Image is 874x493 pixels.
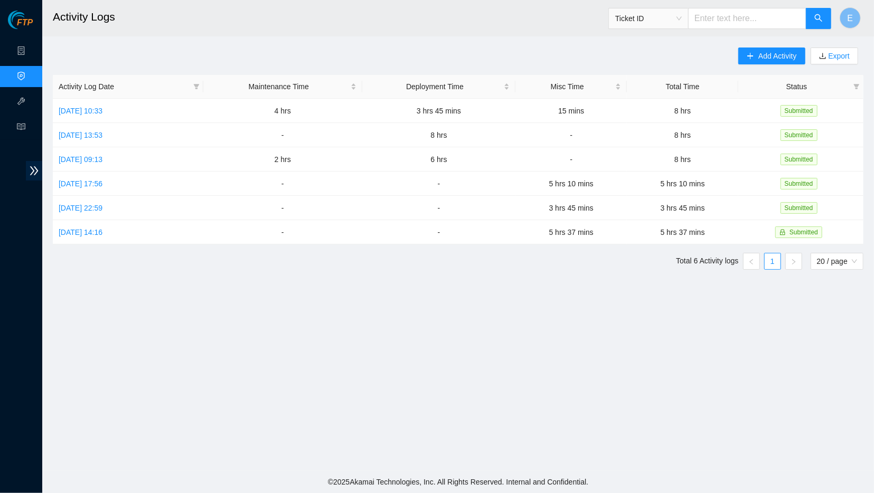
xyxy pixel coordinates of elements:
[362,123,515,147] td: 8 hrs
[811,253,863,270] div: Page Size
[758,50,796,62] span: Add Activity
[785,253,802,270] button: right
[791,259,797,265] span: right
[362,99,515,123] td: 3 hrs 45 mins
[59,107,102,115] a: [DATE] 10:33
[59,155,102,164] a: [DATE] 09:13
[627,172,738,196] td: 5 hrs 10 mins
[743,253,760,270] li: Previous Page
[362,172,515,196] td: -
[764,253,781,270] li: 1
[781,202,817,214] span: Submitted
[627,147,738,172] td: 8 hrs
[743,253,760,270] button: left
[853,83,860,90] span: filter
[59,81,189,92] span: Activity Log Date
[8,11,53,29] img: Akamai Technologies
[203,172,362,196] td: -
[781,105,817,117] span: Submitted
[191,79,202,94] span: filter
[627,196,738,220] td: 3 hrs 45 mins
[848,12,853,25] span: E
[59,131,102,139] a: [DATE] 13:53
[515,196,627,220] td: 3 hrs 45 mins
[8,19,33,33] a: Akamai TechnologiesFTP
[203,123,362,147] td: -
[615,11,682,26] span: Ticket ID
[744,81,849,92] span: Status
[515,147,627,172] td: -
[748,259,755,265] span: left
[785,253,802,270] li: Next Page
[790,229,818,236] span: Submitted
[627,123,738,147] td: 8 hrs
[781,154,817,165] span: Submitted
[627,99,738,123] td: 8 hrs
[627,220,738,244] td: 5 hrs 37 mins
[42,471,874,493] footer: © 2025 Akamai Technologies, Inc. All Rights Reserved. Internal and Confidential.
[203,147,362,172] td: 2 hrs
[17,18,33,28] span: FTP
[781,178,817,189] span: Submitted
[688,8,806,29] input: Enter text here...
[203,220,362,244] td: -
[203,196,362,220] td: -
[781,129,817,141] span: Submitted
[765,253,781,269] a: 1
[817,253,857,269] span: 20 / page
[59,204,102,212] a: [DATE] 22:59
[840,7,861,29] button: E
[627,75,738,99] th: Total Time
[826,52,850,60] a: Export
[193,83,200,90] span: filter
[515,99,627,123] td: 15 mins
[814,14,823,24] span: search
[515,220,627,244] td: 5 hrs 37 mins
[676,253,738,270] li: Total 6 Activity logs
[747,52,754,61] span: plus
[59,179,102,188] a: [DATE] 17:56
[515,123,627,147] td: -
[819,52,826,61] span: download
[26,161,42,181] span: double-right
[17,118,25,139] span: read
[362,196,515,220] td: -
[515,172,627,196] td: 5 hrs 10 mins
[811,48,858,64] button: downloadExport
[362,147,515,172] td: 6 hrs
[362,220,515,244] td: -
[203,99,362,123] td: 4 hrs
[59,228,102,236] a: [DATE] 14:16
[779,229,786,235] span: lock
[806,8,831,29] button: search
[851,79,862,94] span: filter
[738,48,805,64] button: plusAdd Activity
